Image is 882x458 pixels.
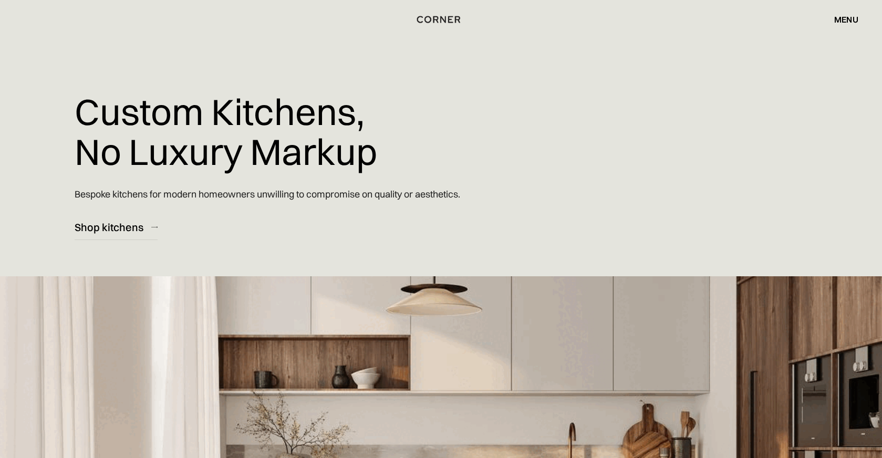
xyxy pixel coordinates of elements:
p: Bespoke kitchens for modern homeowners unwilling to compromise on quality or aesthetics. [75,179,460,209]
div: menu [824,11,858,28]
a: Shop kitchens [75,214,158,240]
h1: Custom Kitchens, No Luxury Markup [75,84,377,179]
div: Shop kitchens [75,220,143,234]
a: home [407,13,475,26]
div: menu [834,15,858,24]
